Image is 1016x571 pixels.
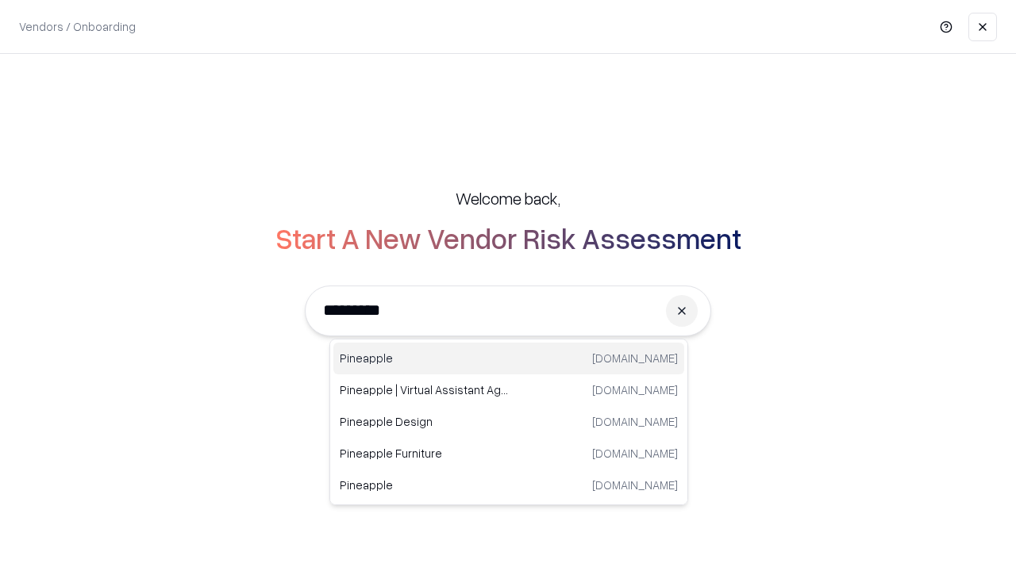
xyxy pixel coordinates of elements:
[340,445,509,462] p: Pineapple Furniture
[340,477,509,493] p: Pineapple
[329,339,688,505] div: Suggestions
[592,413,678,430] p: [DOMAIN_NAME]
[592,477,678,493] p: [DOMAIN_NAME]
[19,18,136,35] p: Vendors / Onboarding
[592,381,678,398] p: [DOMAIN_NAME]
[456,187,560,209] h5: Welcome back,
[592,350,678,366] p: [DOMAIN_NAME]
[340,381,509,398] p: Pineapple | Virtual Assistant Agency
[275,222,741,254] h2: Start A New Vendor Risk Assessment
[340,350,509,366] p: Pineapple
[592,445,678,462] p: [DOMAIN_NAME]
[340,413,509,430] p: Pineapple Design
